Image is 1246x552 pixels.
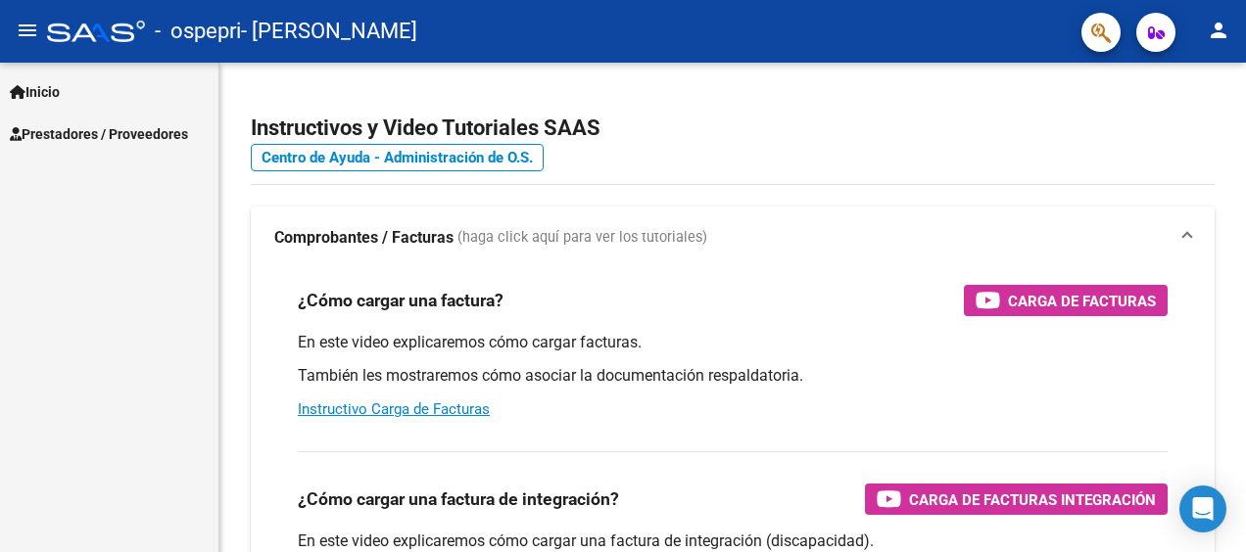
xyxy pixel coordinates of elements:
[298,530,1168,552] p: En este video explicaremos cómo cargar una factura de integración (discapacidad).
[298,287,503,314] h3: ¿Cómo cargar una factura?
[16,19,39,42] mat-icon: menu
[251,110,1215,147] h2: Instructivos y Video Tutoriales SAAS
[298,485,619,513] h3: ¿Cómo cargar una factura de integración?
[1008,289,1156,313] span: Carga de Facturas
[298,400,490,418] a: Instructivo Carga de Facturas
[865,483,1168,515] button: Carga de Facturas Integración
[298,365,1168,387] p: También les mostraremos cómo asociar la documentación respaldatoria.
[1179,485,1226,532] div: Open Intercom Messenger
[1207,19,1230,42] mat-icon: person
[10,123,188,145] span: Prestadores / Proveedores
[251,144,544,171] a: Centro de Ayuda - Administración de O.S.
[274,227,454,249] strong: Comprobantes / Facturas
[10,81,60,103] span: Inicio
[241,10,417,53] span: - [PERSON_NAME]
[909,487,1156,512] span: Carga de Facturas Integración
[964,285,1168,316] button: Carga de Facturas
[251,207,1215,269] mat-expansion-panel-header: Comprobantes / Facturas (haga click aquí para ver los tutoriales)
[298,332,1168,353] p: En este video explicaremos cómo cargar facturas.
[155,10,241,53] span: - ospepri
[457,227,707,249] span: (haga click aquí para ver los tutoriales)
